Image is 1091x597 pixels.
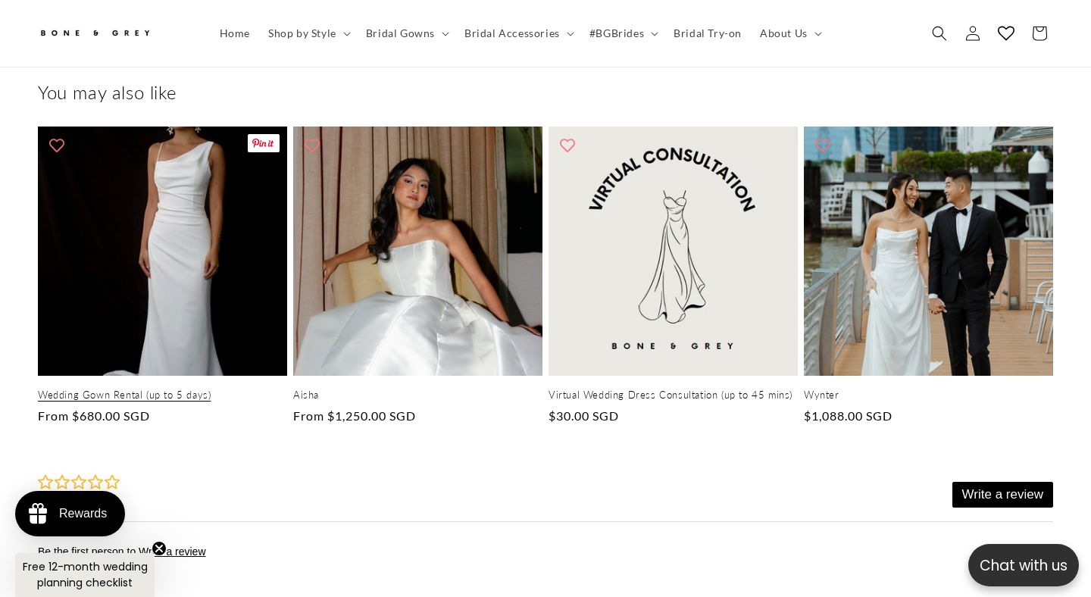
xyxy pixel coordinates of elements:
[23,559,148,590] span: Free 12-month wedding planning checklist
[804,389,1053,402] a: Wynter
[152,541,167,556] button: Close teaser
[923,17,956,50] summary: Search
[580,17,664,49] summary: #BGBrides
[33,15,195,52] a: Bone and Grey Bridal
[357,17,455,49] summary: Bridal Gowns
[268,27,336,40] span: Shop by Style
[293,389,542,402] a: Aisha
[751,17,828,49] summary: About Us
[808,130,838,161] button: Add to wishlist
[589,27,644,40] span: #BGBrides
[38,389,287,402] a: Wedding Gown Rental (up to 5 days)
[101,86,167,98] a: Write a review
[968,555,1079,577] p: Chat with us
[664,17,751,49] a: Bridal Try-on
[455,17,580,49] summary: Bridal Accessories
[760,27,808,40] span: About Us
[38,21,152,46] img: Bone and Grey Bridal
[211,17,259,49] a: Home
[968,544,1079,586] button: Open chatbox
[42,130,72,161] button: Add to wishlist
[15,553,155,597] div: Free 12-month wedding planning checklistClose teaser
[464,27,560,40] span: Bridal Accessories
[297,130,327,161] button: Add to wishlist
[674,27,742,40] span: Bridal Try-on
[59,507,107,520] div: Rewards
[220,27,250,40] span: Home
[549,389,798,402] a: Virtual Wedding Dress Consultation (up to 45 mins)
[259,17,357,49] summary: Shop by Style
[38,80,1053,104] h2: You may also like
[366,27,435,40] span: Bridal Gowns
[552,130,583,161] button: Add to wishlist
[914,23,1015,48] button: Write a review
